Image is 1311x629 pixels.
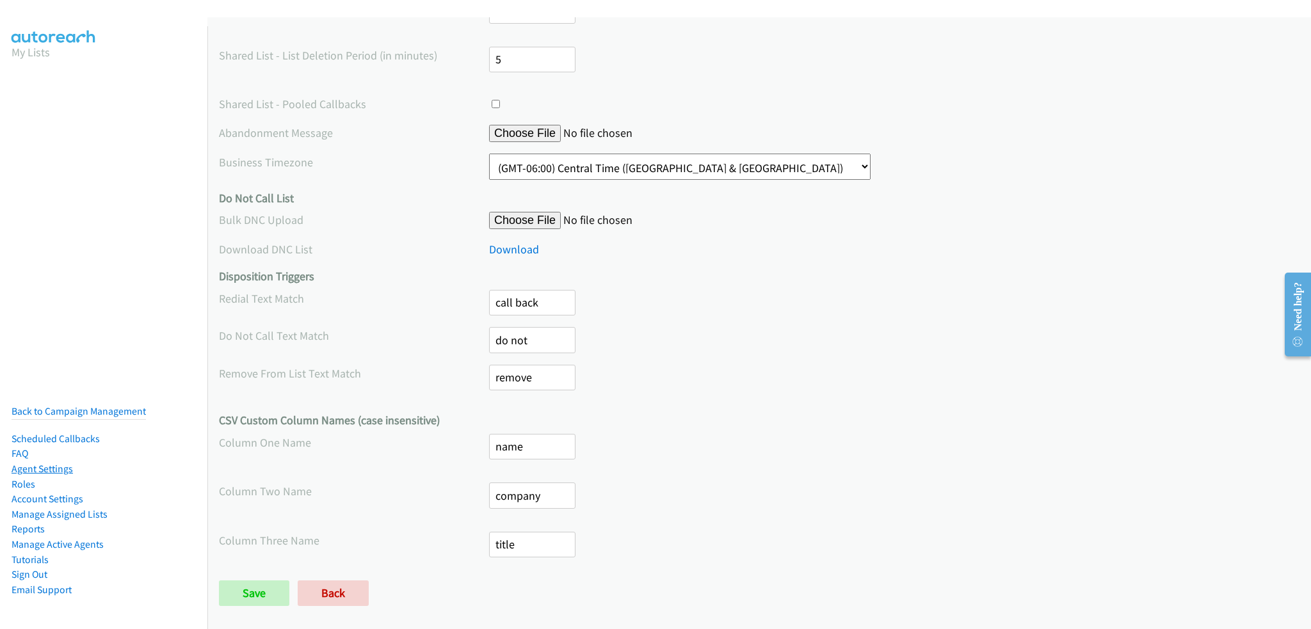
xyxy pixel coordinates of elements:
[219,482,489,500] label: Column Two Name
[12,478,35,490] a: Roles
[12,405,146,417] a: Back to Campaign Management
[12,433,100,445] a: Scheduled Callbacks
[12,447,28,459] a: FAQ
[219,241,489,258] label: Download DNC List
[219,124,489,141] label: Abandonment Message
[219,532,489,549] label: Column Three Name
[219,413,1299,428] h4: CSV Custom Column Names (case insensitive)
[12,508,108,520] a: Manage Assigned Lists
[1275,264,1311,365] iframe: Resource Center
[12,463,73,475] a: Agent Settings
[12,538,104,550] a: Manage Active Agents
[219,580,289,606] input: Save
[219,269,1299,284] h4: Disposition Triggers
[12,584,72,596] a: Email Support
[12,568,47,580] a: Sign Out
[219,95,489,113] label: Shared List - Pooled Callbacks
[489,242,539,257] a: Download
[219,47,489,64] label: Shared List - List Deletion Period (in minutes)
[219,211,489,228] label: Bulk DNC Upload
[219,124,1299,142] div: Account wide abandonment message which should contain the name of your organization and a contact...
[12,45,50,60] a: My Lists
[219,327,489,344] label: Do Not Call Text Match
[219,290,489,307] label: Redial Text Match
[219,47,1299,84] div: The minimum time before a list can be deleted
[219,434,489,451] label: Column One Name
[12,553,49,566] a: Tutorials
[219,365,489,382] label: Remove From List Text Match
[219,154,489,171] label: Business Timezone
[12,523,45,535] a: Reports
[12,493,83,505] a: Account Settings
[219,191,1299,206] h4: Do Not Call List
[298,580,369,606] a: Back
